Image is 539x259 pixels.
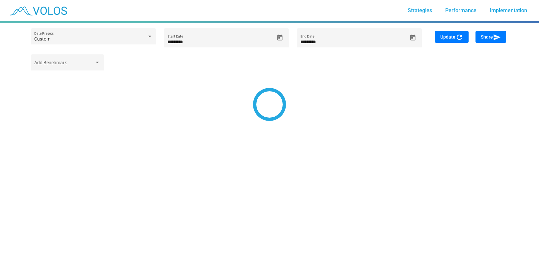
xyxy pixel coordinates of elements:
span: Update [440,34,463,40]
span: Custom [34,36,50,42]
mat-icon: refresh [455,33,463,41]
span: Implementation [490,7,527,14]
span: Share [481,34,501,40]
button: Update [435,31,469,43]
a: Performance [440,5,482,16]
span: Performance [445,7,476,14]
button: Open calendar [274,32,286,43]
button: Open calendar [407,32,419,43]
a: Strategies [402,5,437,16]
span: Strategies [408,7,432,14]
a: Implementation [484,5,532,16]
mat-icon: send [493,33,501,41]
button: Share [475,31,506,43]
img: blue_transparent.png [5,2,70,19]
